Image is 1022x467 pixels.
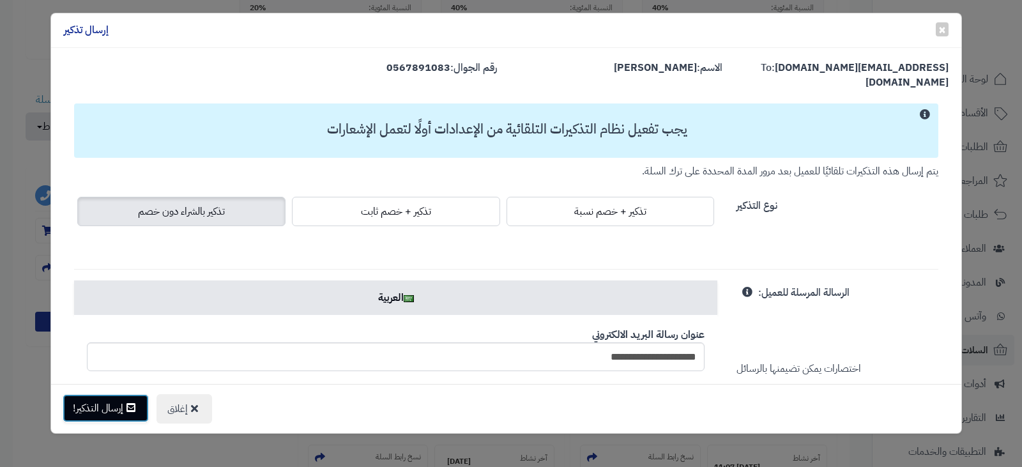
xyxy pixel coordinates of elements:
[742,61,949,90] label: To:
[386,61,497,75] label: رقم الجوال:
[80,122,933,137] h3: يجب تفعيل نظام التذكيرات التلقائية من الإعدادات أولًا لتعمل الإشعارات
[138,204,225,219] span: تذكير بالشراء دون خصم
[938,20,946,39] span: ×
[614,60,697,75] strong: [PERSON_NAME]
[574,204,646,219] span: تذكير + خصم نسبة
[758,280,850,300] label: الرسالة المرسلة للعميل:
[63,394,149,422] button: إرسال التذكير!
[775,60,949,90] strong: [DOMAIN_NAME][EMAIL_ADDRESS][DOMAIN_NAME]
[156,394,212,424] button: إغلاق
[736,194,777,213] label: نوع التذكير
[592,327,705,342] b: عنوان رسالة البريد الالكتروني
[74,280,717,315] a: العربية
[614,61,722,75] label: الاسم:
[64,23,109,38] h4: إرسال تذكير
[361,204,431,219] span: تذكير + خصم ثابت
[404,295,414,302] img: ar.png
[386,60,450,75] strong: 0567891083
[642,164,938,179] small: يتم إرسال هذه التذكيرات تلقائيًا للعميل بعد مرور المدة المحددة على ترك السلة.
